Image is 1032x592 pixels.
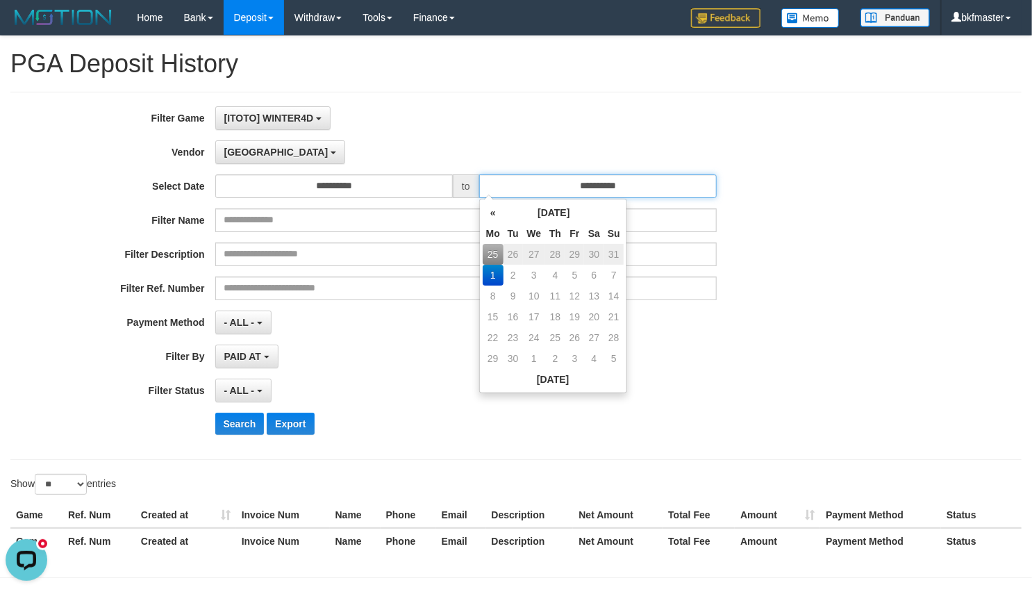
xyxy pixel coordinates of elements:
td: 3 [523,265,546,286]
td: 20 [584,306,604,327]
button: [GEOGRAPHIC_DATA] [215,140,345,164]
td: 31 [604,244,624,265]
td: 9 [503,286,523,306]
td: 16 [503,306,523,327]
th: Ref. Num [63,528,135,554]
button: PAID AT [215,345,278,368]
th: Phone [381,502,436,528]
td: 27 [523,244,546,265]
td: 28 [604,327,624,348]
th: Net Amount [573,528,663,554]
th: Game [10,502,63,528]
td: 21 [604,306,624,327]
button: Open LiveChat chat widget [6,6,47,47]
th: Amount [735,502,820,528]
td: 15 [483,306,503,327]
button: - ALL - [215,379,272,402]
th: Mo [483,223,503,244]
td: 11 [545,286,565,306]
th: Name [330,528,381,554]
td: 13 [584,286,604,306]
td: 29 [483,348,503,369]
td: 17 [523,306,546,327]
th: Net Amount [573,502,663,528]
th: Email [436,528,486,554]
td: 1 [483,265,503,286]
td: 28 [545,244,565,265]
td: 5 [604,348,624,369]
td: 10 [523,286,546,306]
td: 23 [503,327,523,348]
td: 1 [523,348,546,369]
th: Total Fee [663,528,735,554]
th: Fr [565,223,584,244]
span: - ALL - [224,317,255,328]
th: Invoice Num [236,528,330,554]
td: 26 [565,327,584,348]
span: to [453,174,479,198]
th: « [483,202,503,223]
td: 25 [545,327,565,348]
th: [DATE] [503,202,604,223]
th: Total Fee [663,502,735,528]
th: Ref. Num [63,502,135,528]
span: - ALL - [224,385,255,396]
td: 7 [604,265,624,286]
th: Created at [135,528,236,554]
td: 5 [565,265,584,286]
h1: PGA Deposit History [10,50,1022,78]
th: Status [941,528,1022,554]
td: 27 [584,327,604,348]
button: [ITOTO] WINTER4D [215,106,331,130]
th: Invoice Num [236,502,330,528]
button: Search [215,413,265,435]
td: 2 [503,265,523,286]
th: Description [486,502,574,528]
td: 2 [545,348,565,369]
td: 30 [584,244,604,265]
td: 22 [483,327,503,348]
th: Tu [503,223,523,244]
th: Amount [735,528,820,554]
td: 29 [565,244,584,265]
td: 8 [483,286,503,306]
th: [DATE] [483,369,624,390]
button: - ALL - [215,311,272,334]
th: Email [436,502,486,528]
th: Description [486,528,574,554]
td: 14 [604,286,624,306]
th: We [523,223,546,244]
td: 12 [565,286,584,306]
th: Payment Method [820,502,941,528]
img: Button%20Memo.svg [781,8,840,28]
td: 6 [584,265,604,286]
td: 26 [503,244,523,265]
th: Name [330,502,381,528]
img: Feedback.jpg [691,8,760,28]
th: Su [604,223,624,244]
td: 30 [503,348,523,369]
th: Game [10,528,63,554]
td: 19 [565,306,584,327]
th: Phone [381,528,436,554]
th: Th [545,223,565,244]
img: panduan.png [860,8,930,27]
td: 25 [483,244,503,265]
th: Sa [584,223,604,244]
div: new message indicator [36,3,49,17]
span: [GEOGRAPHIC_DATA] [224,147,328,158]
th: Status [941,502,1022,528]
th: Payment Method [820,528,941,554]
th: Created at [135,502,236,528]
span: [ITOTO] WINTER4D [224,113,314,124]
td: 4 [545,265,565,286]
td: 18 [545,306,565,327]
select: Showentries [35,474,87,495]
span: PAID AT [224,351,261,362]
td: 24 [523,327,546,348]
button: Export [267,413,314,435]
img: MOTION_logo.png [10,7,116,28]
label: Show entries [10,474,116,495]
td: 3 [565,348,584,369]
td: 4 [584,348,604,369]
